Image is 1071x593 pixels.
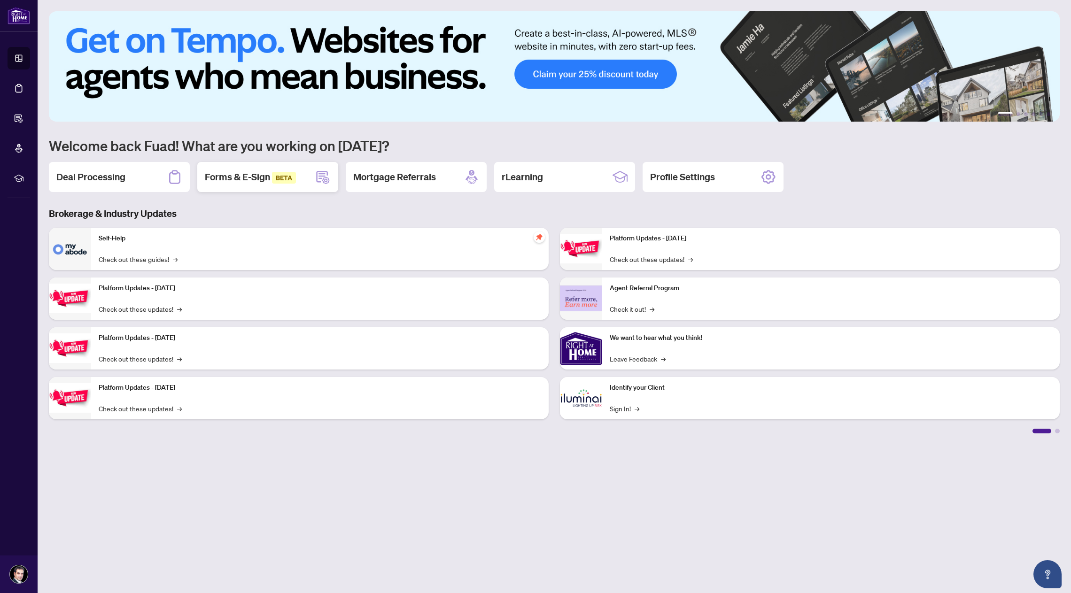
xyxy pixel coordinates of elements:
p: Identify your Client [610,383,1052,393]
span: → [661,354,666,364]
span: BETA [272,172,296,184]
img: Platform Updates - June 23, 2025 [560,234,602,263]
a: Sign In!→ [610,403,639,414]
button: 5 [1039,112,1043,116]
img: Agent Referral Program [560,285,602,311]
p: We want to hear what you think! [610,333,1052,343]
p: Platform Updates - [DATE] [99,333,541,343]
p: Platform Updates - [DATE] [99,283,541,293]
p: Agent Referral Program [610,283,1052,293]
button: 6 [1047,112,1050,116]
img: Identify your Client [560,377,602,419]
span: → [688,254,693,264]
img: Profile Icon [10,565,28,583]
button: Open asap [1033,560,1062,588]
h3: Brokerage & Industry Updates [49,207,1060,220]
button: 4 [1032,112,1035,116]
p: Platform Updates - [DATE] [610,233,1052,244]
h2: Mortgage Referrals [353,170,436,184]
a: Check out these updates!→ [99,403,182,414]
a: Check it out!→ [610,304,654,314]
span: → [177,354,182,364]
h2: Deal Processing [56,170,125,184]
h1: Welcome back Fuad! What are you working on [DATE]? [49,137,1060,154]
a: Check out these guides!→ [99,254,178,264]
a: Check out these updates!→ [99,304,182,314]
span: pushpin [534,231,545,243]
span: → [635,403,639,414]
span: Forms & E-Sign [205,171,296,183]
button: 3 [1024,112,1028,116]
span: → [177,403,182,414]
img: Slide 0 [49,11,1060,122]
p: Platform Updates - [DATE] [99,383,541,393]
p: Self-Help [99,233,541,244]
a: Check out these updates!→ [99,354,182,364]
a: Check out these updates!→ [610,254,693,264]
span: → [173,254,178,264]
span: → [650,304,654,314]
img: logo [8,7,30,24]
img: Platform Updates - September 16, 2025 [49,284,91,313]
button: 2 [1017,112,1020,116]
img: We want to hear what you think! [560,327,602,370]
img: Platform Updates - July 8, 2025 [49,383,91,413]
span: → [177,304,182,314]
img: Platform Updates - July 21, 2025 [49,333,91,363]
img: Self-Help [49,228,91,270]
h2: Profile Settings [650,170,715,184]
button: 1 [998,112,1013,116]
h2: rLearning [502,170,543,184]
a: Leave Feedback→ [610,354,666,364]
